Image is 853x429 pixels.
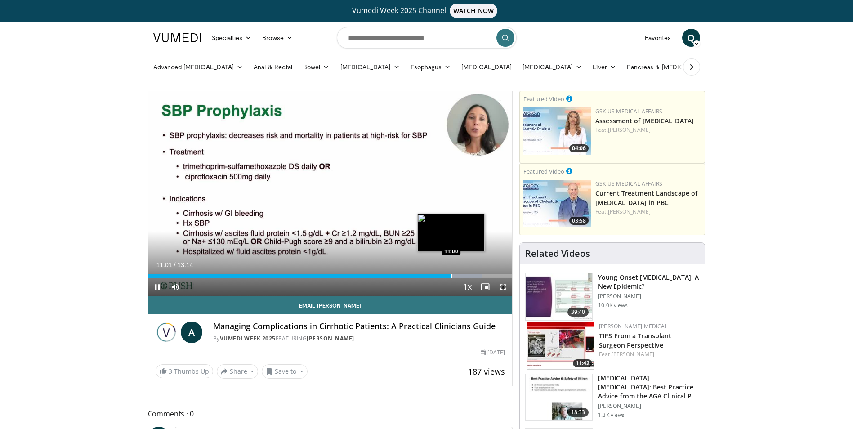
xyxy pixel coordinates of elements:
small: Featured Video [523,95,564,103]
small: Featured Video [523,167,564,175]
div: [DATE] [481,349,505,357]
img: b23cd043-23fa-4b3f-b698-90acdd47bf2e.150x105_q85_crop-smart_upscale.jpg [526,273,592,320]
input: Search topics, interventions [337,27,517,49]
a: [PERSON_NAME] [307,335,354,342]
div: Progress Bar [148,274,513,278]
a: Email [PERSON_NAME] [148,296,513,314]
a: Current Treatment Landscape of [MEDICAL_DATA] in PBC [595,189,697,207]
span: / [174,261,176,268]
button: Fullscreen [494,278,512,296]
a: Specialties [206,29,257,47]
a: Vumedi Week 2025 ChannelWATCH NOW [155,4,699,18]
div: Feat. [595,126,701,134]
span: 3 [169,367,172,375]
span: 13:14 [177,261,193,268]
button: Share [217,364,259,379]
img: 80648b2f-fef7-42cf-9147-40ea3e731334.jpg.150x105_q85_crop-smart_upscale.jpg [523,180,591,227]
a: Q [682,29,700,47]
span: 39:40 [567,308,589,317]
button: Enable picture-in-picture mode [476,278,494,296]
p: 1.3K views [598,411,625,419]
span: 04:06 [569,144,589,152]
button: Save to [262,364,308,379]
a: 3 Thumbs Up [156,364,213,378]
span: Comments 0 [148,408,513,420]
h4: Managing Complications in Cirrhotic Patients: A Practical Clinicians Guide [213,322,505,331]
a: [MEDICAL_DATA] [335,58,405,76]
img: Vumedi Week 2025 [156,322,177,343]
a: A [181,322,202,343]
a: [PERSON_NAME] Medical [599,322,668,330]
a: [MEDICAL_DATA] [517,58,587,76]
span: 187 views [468,366,505,377]
a: [PERSON_NAME] [608,126,651,134]
a: Assessment of [MEDICAL_DATA] [595,116,694,125]
img: d1653e00-2c8d-43f1-b9d7-3bc1bf0d4299.150x105_q85_crop-smart_upscale.jpg [526,374,592,421]
h3: [MEDICAL_DATA] [MEDICAL_DATA]: Best Practice Advice from the AGA Clinical P… [598,374,699,401]
a: GSK US Medical Affairs [595,107,662,115]
a: [MEDICAL_DATA] [456,58,517,76]
a: [PERSON_NAME] [612,350,654,358]
button: Mute [166,278,184,296]
p: [PERSON_NAME] [598,402,699,410]
a: 18:33 [MEDICAL_DATA] [MEDICAL_DATA]: Best Practice Advice from the AGA Clinical P… [PERSON_NAME] ... [525,374,699,421]
video-js: Video Player [148,91,513,296]
a: 39:40 Young Onset [MEDICAL_DATA]: A New Epidemic? [PERSON_NAME] 10.0K views [525,273,699,321]
span: 11:01 [156,261,172,268]
img: 4003d3dc-4d84-4588-a4af-bb6b84f49ae6.150x105_q85_crop-smart_upscale.jpg [527,322,594,370]
h4: Related Videos [525,248,590,259]
a: Vumedi Week 2025 [220,335,276,342]
a: Advanced [MEDICAL_DATA] [148,58,249,76]
a: Pancreas & [MEDICAL_DATA] [621,58,727,76]
a: 04:06 [523,107,591,155]
span: 18:33 [567,408,589,417]
a: Liver [587,58,621,76]
a: Bowel [298,58,335,76]
a: TIPS From a Transplant Surgeon Perspective [599,331,671,349]
p: 10.0K views [598,302,628,309]
div: Feat. [599,350,697,358]
span: 11:42 [573,359,592,367]
span: 03:58 [569,217,589,225]
img: image.jpeg [417,214,485,251]
a: [PERSON_NAME] [608,208,651,215]
div: By FEATURING [213,335,505,343]
button: Pause [148,278,166,296]
a: Esophagus [405,58,456,76]
a: GSK US Medical Affairs [595,180,662,188]
img: 31b7e813-d228-42d3-be62-e44350ef88b5.jpg.150x105_q85_crop-smart_upscale.jpg [523,107,591,155]
div: Feat. [595,208,701,216]
img: VuMedi Logo [153,33,201,42]
a: Favorites [639,29,677,47]
h3: Young Onset [MEDICAL_DATA]: A New Epidemic? [598,273,699,291]
a: Anal & Rectal [248,58,298,76]
a: 03:58 [523,180,591,227]
a: 11:42 [527,322,594,370]
a: Browse [257,29,298,47]
button: Playback Rate [458,278,476,296]
span: WATCH NOW [450,4,497,18]
p: [PERSON_NAME] [598,293,699,300]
